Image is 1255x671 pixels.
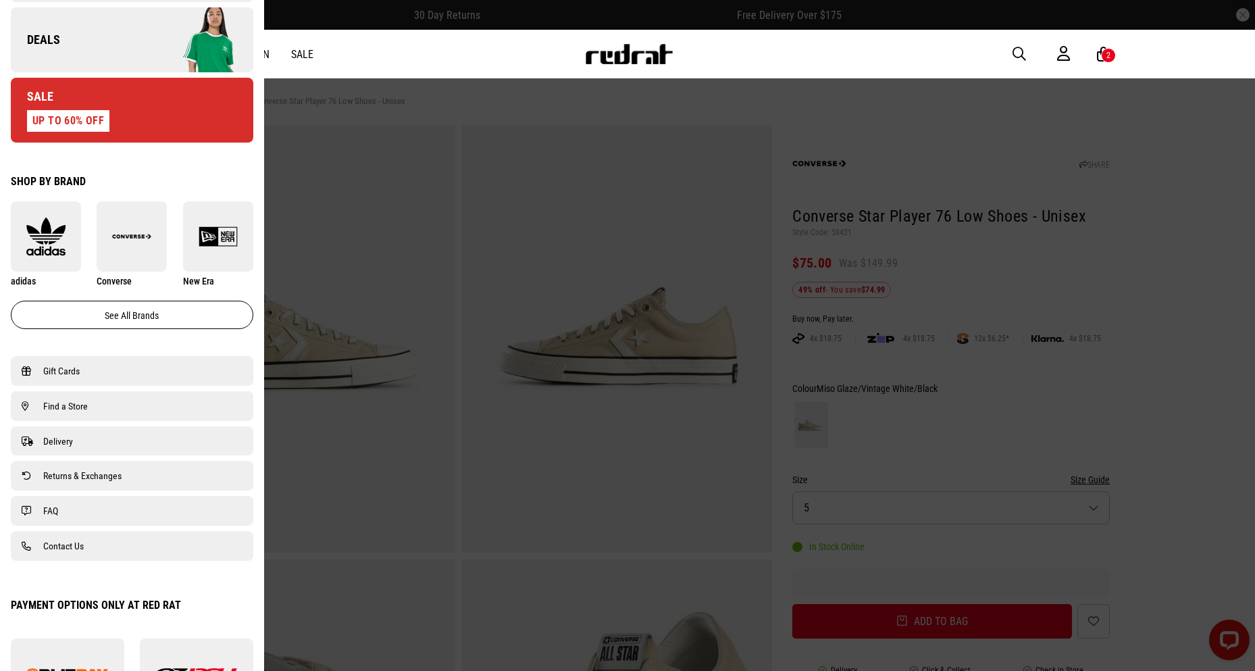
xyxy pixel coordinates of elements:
[43,503,58,519] span: FAQ
[43,363,80,379] span: Gift Cards
[43,398,88,414] span: Find a Store
[1097,47,1110,61] a: 2
[97,217,167,256] img: Converse
[22,468,242,484] a: Returns & Exchanges
[183,201,253,287] a: New Era New Era
[183,217,253,256] img: New Era
[11,175,253,188] div: Shop by Brand
[132,6,253,74] img: Company
[584,44,673,64] img: Redrat logo
[11,32,60,48] span: Deals
[11,7,253,72] a: Deals Company
[22,503,242,519] a: FAQ
[11,599,253,612] div: Payment Options Only at Red Rat
[43,468,122,484] span: Returns & Exchanges
[11,78,253,143] a: Sale UP TO 60% OFF
[11,89,53,105] span: Sale
[11,5,51,46] button: Open LiveChat chat widget
[43,433,73,449] span: Delivery
[22,538,242,554] a: Contact Us
[11,301,253,329] a: See all brands
[22,433,242,449] a: Delivery
[97,201,167,287] a: Converse Converse
[22,398,242,414] a: Find a Store
[11,201,81,287] a: adidas adidas
[1106,51,1110,60] div: 2
[291,48,313,61] a: Sale
[11,217,81,256] img: adidas
[22,363,242,379] a: Gift Cards
[183,276,214,287] span: New Era
[27,110,109,132] div: UP TO 60% OFF
[11,276,36,287] span: adidas
[43,538,84,554] span: Contact Us
[97,276,132,287] span: Converse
